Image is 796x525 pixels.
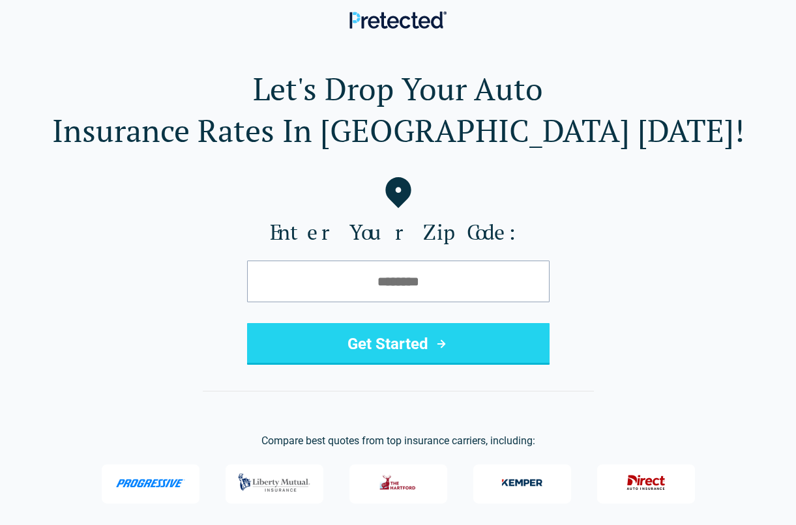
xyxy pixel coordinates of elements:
[247,323,550,365] button: Get Started
[21,219,775,245] label: Enter Your Zip Code:
[349,11,447,29] img: Pretected
[21,68,775,151] h1: Let's Drop Your Auto Insurance Rates In [GEOGRAPHIC_DATA] [DATE]!
[235,467,314,498] img: Liberty Mutual
[372,469,424,496] img: The Hartford
[496,469,548,496] img: Kemper
[620,469,672,496] img: Direct General
[115,479,185,488] img: Progressive
[21,433,775,449] p: Compare best quotes from top insurance carriers, including:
